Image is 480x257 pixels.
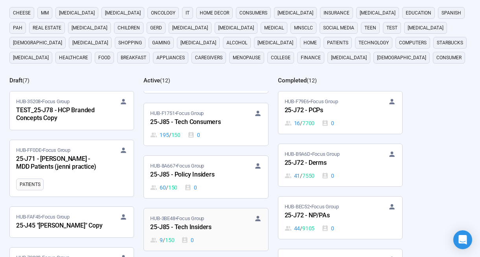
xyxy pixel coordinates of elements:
span: Test [386,24,397,32]
span: Teen [364,24,376,32]
h2: Active [143,77,160,84]
a: HUB-BEC52•Focus Group25-J72 - NP/PAs44 / 91050 [278,197,402,239]
div: 25-J72 - NP/PAs [285,211,371,221]
span: technology [359,39,389,47]
span: [MEDICAL_DATA] [257,39,293,47]
div: 195 [150,131,180,139]
a: HUB-F79E6•Focus Group25-J72 - PCPs16 / 77000 [278,91,402,134]
span: HUB-B9A6D • Focus Group [285,150,340,158]
div: 44 [285,224,315,233]
div: Open Intercom Messenger [453,230,472,249]
div: 25-J72 - PCPs [285,106,371,116]
span: medical [264,24,284,32]
a: HUB-F1751•Focus Group25-J85 - Tech Consumers195 / 1500 [144,103,268,146]
div: 0 [322,119,334,128]
span: consumers [239,9,267,17]
a: HUB-B9A6D•Focus Group25-J72 - Derms41 / 75500 [278,144,402,186]
a: HUB-FAF45•Focus Group25-J45 "[PERSON_NAME]" Copy [10,207,134,237]
span: / [169,131,171,139]
span: it [186,9,189,17]
span: 150 [168,183,177,192]
span: [MEDICAL_DATA] [180,39,216,47]
span: / [300,119,302,128]
a: HUB-FF0DE•Focus Group25-J71 - [PERSON_NAME] - MDD Patients (jenni practice)Patients [10,140,134,197]
span: HUB-BEC52 • Focus Group [285,203,339,211]
div: 25-J45 "[PERSON_NAME]" Copy [16,221,103,231]
span: 150 [165,236,174,244]
span: home decor [200,9,229,17]
span: PAH [13,24,22,32]
span: Insurance [324,9,349,17]
h2: Draft [9,77,22,84]
span: / [166,183,168,192]
span: [MEDICAL_DATA] [105,9,141,17]
span: / [300,171,302,180]
a: HUB-8A667•Focus Group25-J85 - Policy Insiders60 / 1500 [144,156,268,198]
span: 7700 [302,119,314,128]
span: computers [399,39,427,47]
span: [MEDICAL_DATA] [72,24,107,32]
div: 25-J85 - Policy Insiders [150,170,237,180]
span: [MEDICAL_DATA] [13,54,49,62]
span: MM [41,9,49,17]
span: ( 12 ) [160,77,170,84]
div: TEST_25-J78 - HCP Branded Concepts Copy [16,106,103,124]
span: HUB-FF0DE • Focus Group [16,146,70,154]
span: real estate [33,24,61,32]
span: appliances [156,54,185,62]
span: [MEDICAL_DATA] [331,54,367,62]
span: gaming [152,39,170,47]
div: 60 [150,183,177,192]
span: HUB-FAF45 • Focus Group [16,213,70,221]
span: Spanish [441,9,461,17]
span: home [303,39,317,47]
span: [MEDICAL_DATA] [360,9,395,17]
span: [MEDICAL_DATA] [218,24,254,32]
span: [DEMOGRAPHIC_DATA] [377,54,426,62]
span: [MEDICAL_DATA] [72,39,108,47]
div: 41 [285,171,315,180]
span: HUB-F1751 • Focus Group [150,109,204,117]
span: / [300,224,302,233]
span: cheese [13,9,31,17]
span: [MEDICAL_DATA] [278,9,313,17]
span: Patients [20,180,40,188]
span: ( 7 ) [22,77,29,84]
span: HUB-35208 • Focus Group [16,98,70,106]
span: 7550 [302,171,314,180]
span: [MEDICAL_DATA] [172,24,208,32]
div: 9 [150,236,174,244]
span: consumer [436,54,462,62]
span: / [163,236,165,244]
span: healthcare [59,54,88,62]
span: Patients [327,39,348,47]
div: 0 [184,183,197,192]
div: 25-J85 - Tech Consumers [150,117,237,128]
div: 25-J72 - Derms [285,158,371,168]
span: social media [323,24,354,32]
span: HUB-F79E6 • Focus Group [285,98,338,106]
a: HUB-35208•Focus GroupTEST_25-J78 - HCP Branded Concepts Copy [10,91,134,130]
span: caregivers [195,54,223,62]
span: menopause [233,54,261,62]
span: finance [301,54,321,62]
div: 0 [181,236,194,244]
div: 16 [285,119,315,128]
span: mnsclc [294,24,313,32]
span: HUB-8A667 • Focus Group [150,162,204,170]
div: 0 [188,131,200,139]
div: 0 [322,171,334,180]
span: education [406,9,431,17]
span: oncology [151,9,175,17]
div: 0 [322,224,334,233]
span: breakfast [121,54,146,62]
span: college [271,54,291,62]
span: 150 [171,131,180,139]
span: HUB-3BE48 • Focus Group [150,215,204,222]
span: alcohol [226,39,247,47]
span: [MEDICAL_DATA] [408,24,443,32]
span: [MEDICAL_DATA] [59,9,95,17]
span: Food [98,54,110,62]
div: 25-J85 - Tech Insiders [150,222,237,233]
span: shopping [118,39,142,47]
